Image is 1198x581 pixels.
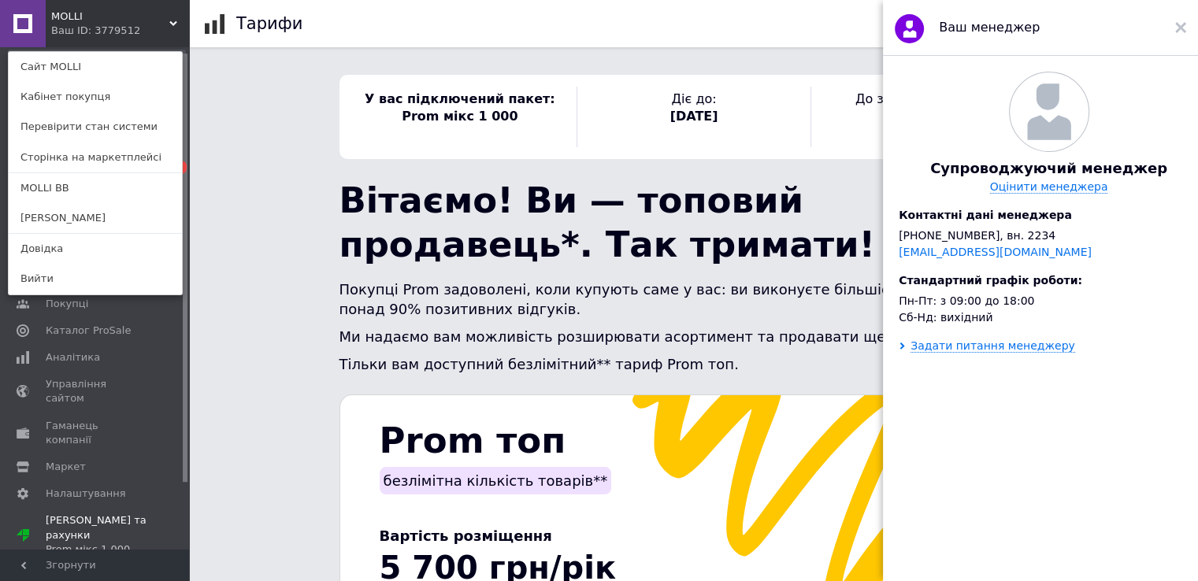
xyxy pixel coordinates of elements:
[46,460,86,474] span: Маркет
[339,281,1047,317] span: Покупці Prom задоволені, коли купують саме у вас: ви виконуєте більшість замовлень і маєте понад ...
[51,24,117,38] div: Ваш ID: 3779512
[46,542,189,557] div: Prom мікс 1 000
[9,173,182,203] a: MOLLI BB
[384,472,608,489] span: безлімітна кількість товарів**
[9,82,182,112] a: Кабінет покупця
[577,87,810,147] div: Діє до:
[899,246,1092,258] a: [EMAIL_ADDRESS][DOMAIN_NAME]
[670,109,718,124] span: [DATE]
[8,50,186,78] input: Пошук
[911,339,1075,353] div: Задати питання менеджеру
[46,487,126,501] span: Налаштування
[51,9,169,24] span: MOLLI
[9,112,182,142] a: Перевірити стан системи
[380,527,552,544] span: Вартість розміщення
[46,513,189,557] span: [PERSON_NAME] та рахунки
[9,52,182,82] a: Сайт MOLLI
[380,420,566,461] span: Prom топ
[855,91,1000,124] span: До закінчення пакету залишилося:
[46,419,146,447] span: Гаманець компанії
[9,234,182,264] a: Довідка
[46,297,88,311] span: Покупці
[339,356,739,372] span: Тільки вам доступний безлімітний** тариф Prom топ.
[365,91,555,106] span: У вас підключений пакет:
[46,350,100,365] span: Аналітика
[339,179,875,265] span: Вітаємо! Ви — топовий продавець*. Так тримати!
[990,180,1108,194] a: Оцінити менеджера
[9,203,182,233] a: [PERSON_NAME]
[46,324,131,338] span: Каталог ProSale
[9,142,182,172] a: Сторінка на маркетплейсі
[402,109,517,124] span: Prom мікс 1 000
[9,264,182,294] a: Вийти
[236,14,302,33] h1: Тарифи
[46,377,146,405] span: Управління сайтом
[339,328,947,345] span: Ми надаємо вам можливість розширювати асортимент та продавати ще більше.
